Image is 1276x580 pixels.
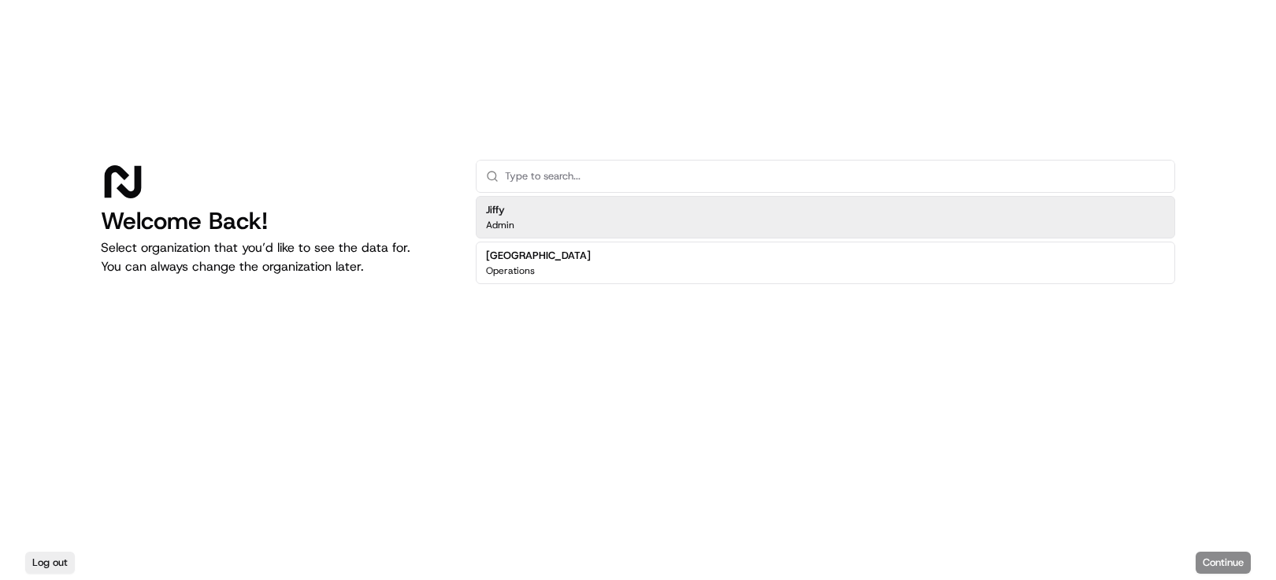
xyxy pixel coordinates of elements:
[101,207,451,235] h1: Welcome Back!
[486,249,591,263] h2: [GEOGRAPHIC_DATA]
[505,161,1165,192] input: Type to search...
[101,238,451,276] p: Select organization that you’d like to see the data for. You can always change the organization l...
[486,219,514,231] p: Admin
[486,264,535,277] p: Operations
[476,193,1175,287] div: Suggestions
[25,552,75,574] button: Log out
[486,203,514,217] h2: Jiffy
